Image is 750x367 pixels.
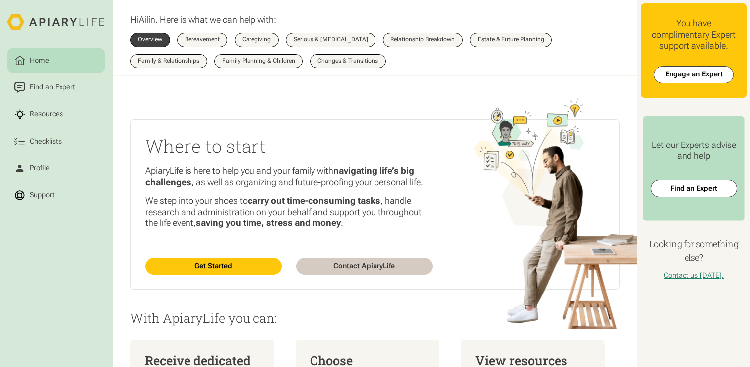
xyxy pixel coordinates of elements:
[478,37,544,43] div: Estate & Future Planning
[196,218,341,228] strong: saving you time, stress and money
[651,140,737,162] div: Let our Experts advise and help
[145,165,433,188] p: ApiaryLife is here to help you and your family with , as well as organizing and future-proofing y...
[185,37,220,43] div: Bereavement
[641,237,746,264] h4: Looking for something else?
[294,37,368,43] div: Serious & [MEDICAL_DATA]
[7,183,105,208] a: Support
[214,54,303,68] a: Family Planning & Children
[7,102,105,127] a: Resources
[138,58,199,64] div: Family & Relationships
[222,58,295,64] div: Family Planning & Children
[145,165,414,187] strong: navigating life’s big challenges
[648,18,739,52] div: You have complimentary Expert support available.
[310,54,386,68] a: Changes & Transitions
[28,82,77,93] div: Find an Expert
[664,271,724,280] a: Contact us [DATE].
[28,190,56,201] div: Support
[28,163,51,174] div: Profile
[7,48,105,73] a: Home
[130,14,276,26] p: Hi . Here is what we can help with:
[28,55,51,66] div: Home
[390,37,455,43] div: Relationship Breakdown
[145,134,433,158] h2: Where to start
[28,109,64,120] div: Resources
[286,33,375,47] a: Serious & [MEDICAL_DATA]
[28,136,63,147] div: Checklists
[130,311,620,325] p: With ApiaryLife you can:
[317,58,378,64] div: Changes & Transitions
[654,66,734,83] a: Engage an Expert
[139,14,155,25] span: Ailín
[651,180,737,197] a: Find an Expert
[130,33,170,47] a: Overview
[7,129,105,154] a: Checklists
[130,54,207,68] a: Family & Relationships
[235,33,279,47] a: Caregiving
[7,75,105,100] a: Find an Expert
[242,37,271,43] div: Caregiving
[383,33,463,47] a: Relationship Breakdown
[470,33,552,47] a: Estate & Future Planning
[145,195,433,229] p: We step into your shoes to , handle research and administration on your behalf and support you th...
[7,156,105,181] a: Profile
[248,195,380,206] strong: carry out time-consuming tasks
[296,258,433,275] a: Contact ApiaryLife
[177,33,227,47] a: Bereavement
[145,258,282,275] a: Get Started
